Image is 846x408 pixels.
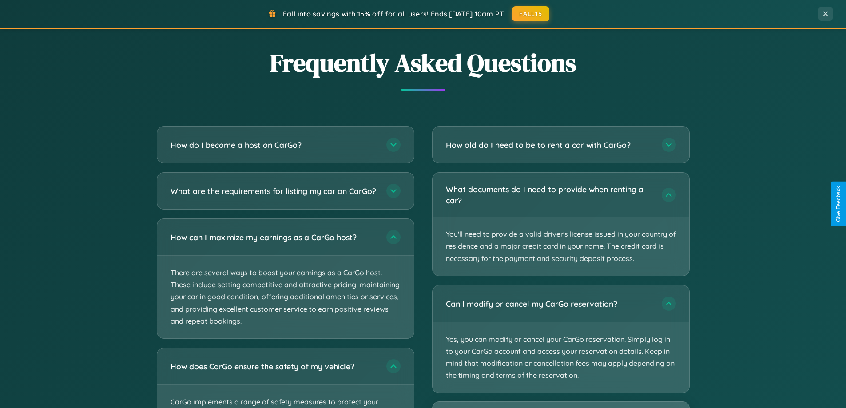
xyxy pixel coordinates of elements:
h3: How can I maximize my earnings as a CarGo host? [171,232,377,243]
h3: How does CarGo ensure the safety of my vehicle? [171,361,377,372]
h3: How old do I need to be to rent a car with CarGo? [446,139,653,151]
h2: Frequently Asked Questions [157,46,690,80]
h3: How do I become a host on CarGo? [171,139,377,151]
h3: What are the requirements for listing my car on CarGo? [171,186,377,197]
h3: What documents do I need to provide when renting a car? [446,184,653,206]
button: FALL15 [512,6,549,21]
p: Yes, you can modify or cancel your CarGo reservation. Simply log in to your CarGo account and acc... [433,322,689,393]
div: Give Feedback [835,186,842,222]
h3: Can I modify or cancel my CarGo reservation? [446,298,653,309]
p: You'll need to provide a valid driver's license issued in your country of residence and a major c... [433,217,689,276]
span: Fall into savings with 15% off for all users! Ends [DATE] 10am PT. [283,9,505,18]
p: There are several ways to boost your earnings as a CarGo host. These include setting competitive ... [157,256,414,338]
